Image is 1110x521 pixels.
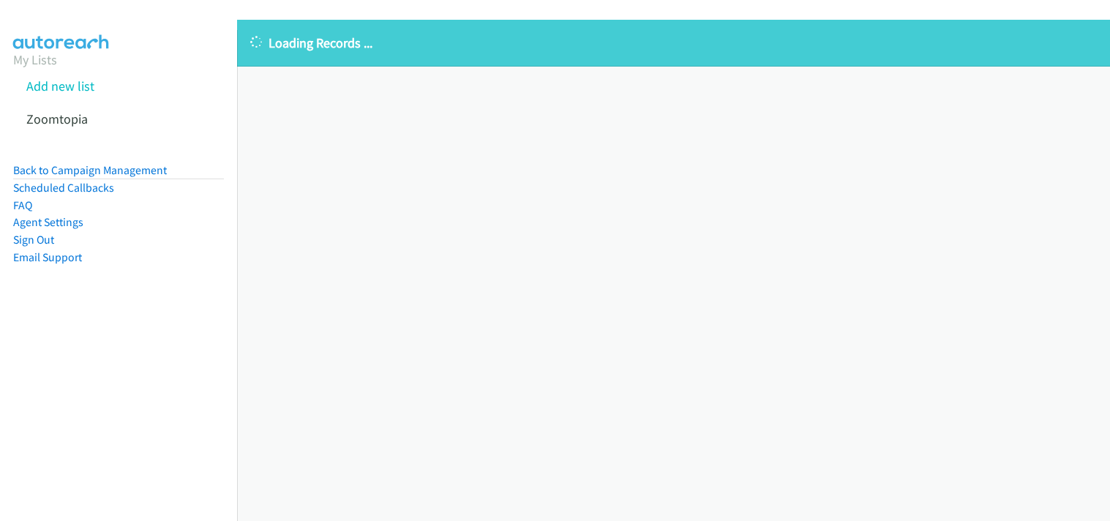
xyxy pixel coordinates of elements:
[13,198,32,212] a: FAQ
[250,33,1097,53] p: Loading Records ...
[26,110,88,127] a: Zoomtopia
[13,181,114,195] a: Scheduled Callbacks
[13,163,167,177] a: Back to Campaign Management
[13,51,57,68] a: My Lists
[13,250,82,264] a: Email Support
[26,78,94,94] a: Add new list
[13,233,54,247] a: Sign Out
[13,215,83,229] a: Agent Settings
